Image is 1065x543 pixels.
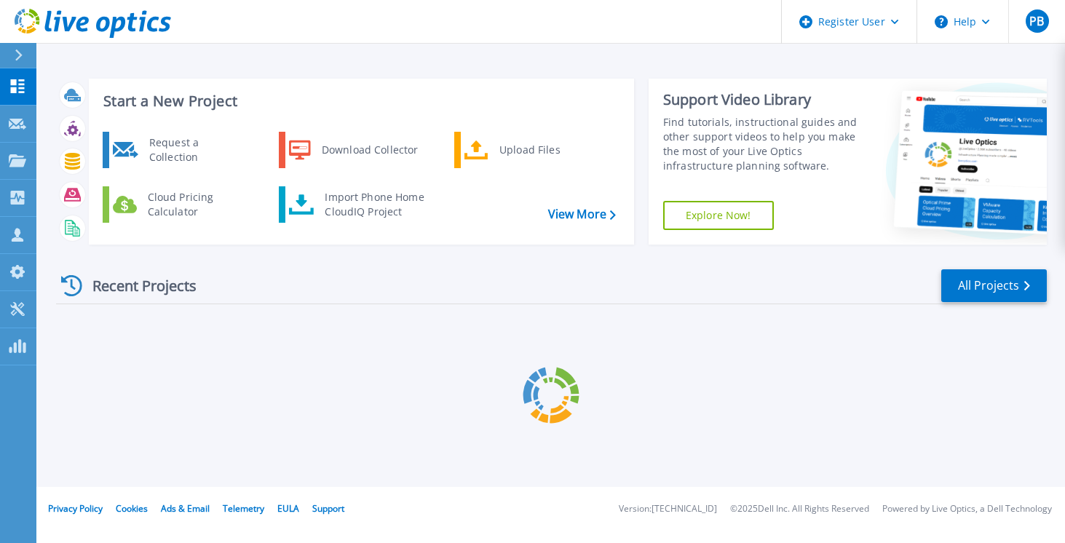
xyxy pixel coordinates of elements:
div: Import Phone Home CloudIQ Project [317,190,431,219]
div: Cloud Pricing Calculator [140,190,248,219]
a: Download Collector [279,132,428,168]
a: EULA [277,502,299,515]
a: Privacy Policy [48,502,103,515]
div: Download Collector [314,135,424,165]
span: PB [1029,15,1044,27]
a: Support [312,502,344,515]
a: Cloud Pricing Calculator [103,186,252,223]
li: Powered by Live Optics, a Dell Technology [882,504,1052,514]
a: Ads & Email [161,502,210,515]
a: All Projects [941,269,1047,302]
div: Support Video Library [663,90,863,109]
h3: Start a New Project [103,93,615,109]
div: Find tutorials, instructional guides and other support videos to help you make the most of your L... [663,115,863,173]
li: Version: [TECHNICAL_ID] [619,504,717,514]
a: Upload Files [454,132,603,168]
a: Cookies [116,502,148,515]
a: View More [548,207,616,221]
a: Request a Collection [103,132,252,168]
div: Request a Collection [142,135,248,165]
a: Explore Now! [663,201,774,230]
li: © 2025 Dell Inc. All Rights Reserved [730,504,869,514]
a: Telemetry [223,502,264,515]
div: Recent Projects [56,268,216,304]
div: Upload Files [492,135,600,165]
